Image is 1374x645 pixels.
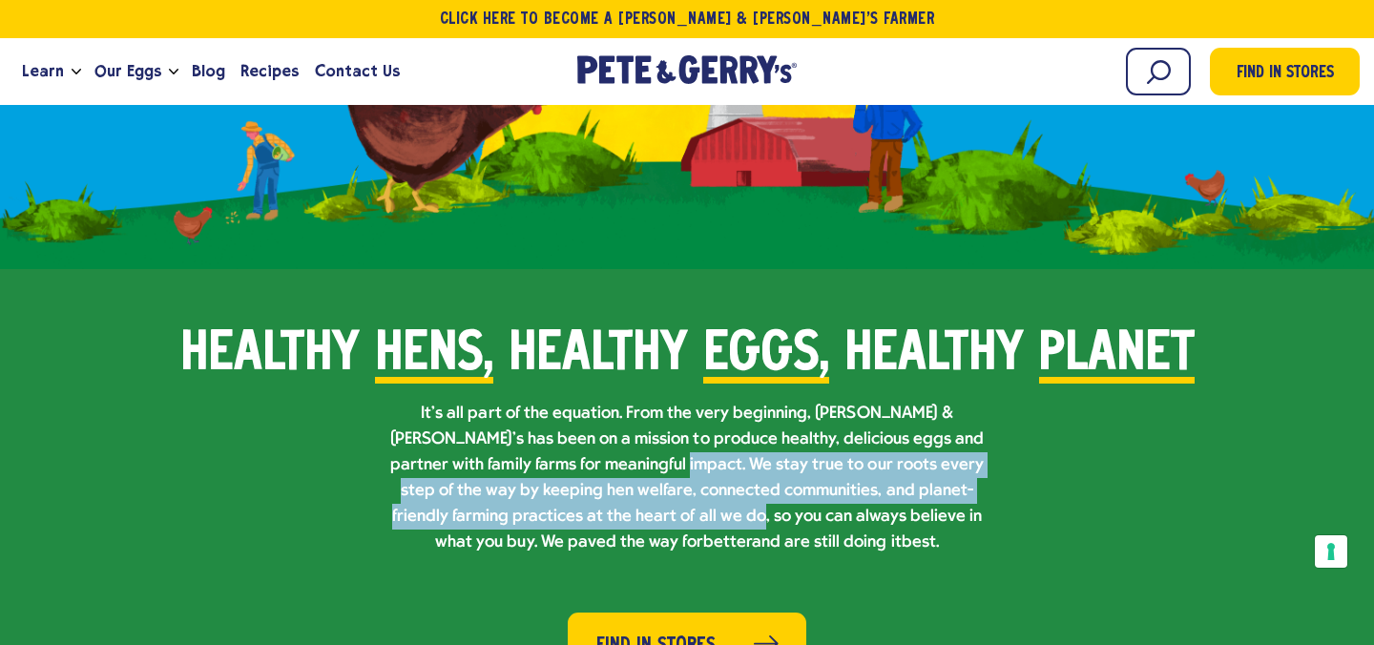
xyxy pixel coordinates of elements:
[240,59,299,83] span: Recipes
[184,46,233,97] a: Blog
[844,326,1024,384] span: healthy
[509,326,688,384] span: healthy
[902,533,936,551] strong: best
[703,533,752,551] strong: better
[382,401,992,555] p: It’s all part of the equation. From the very beginning, [PERSON_NAME] & [PERSON_NAME]’s has been ...
[192,59,225,83] span: Blog
[375,326,493,384] span: hens,
[1210,48,1360,95] a: Find in Stores
[1237,61,1334,87] span: Find in Stores
[14,46,72,97] a: Learn
[72,69,81,75] button: Open the dropdown menu for Learn
[315,59,400,83] span: Contact Us
[1315,535,1347,568] button: Your consent preferences for tracking technologies
[1126,48,1191,95] input: Search
[22,59,64,83] span: Learn
[169,69,178,75] button: Open the dropdown menu for Our Eggs
[233,46,306,97] a: Recipes
[703,326,829,384] span: eggs,
[307,46,407,97] a: Contact Us
[1039,326,1195,384] span: planet
[87,46,169,97] a: Our Eggs
[180,326,360,384] span: Healthy
[94,59,161,83] span: Our Eggs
